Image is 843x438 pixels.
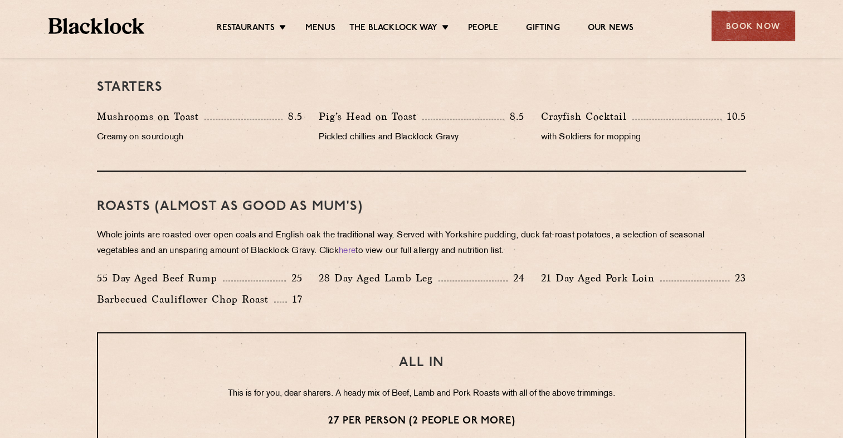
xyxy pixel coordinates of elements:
p: Barbecued Cauliflower Chop Roast [97,291,274,307]
p: This is for you, dear sharers. A heady mix of Beef, Lamb and Pork Roasts with all of the above tr... [120,387,723,401]
a: Restaurants [217,23,275,35]
p: Mushrooms on Toast [97,109,204,124]
p: 21 Day Aged Pork Loin [541,270,660,286]
p: 23 [729,271,746,285]
h3: Roasts (Almost as good as Mum's) [97,199,746,214]
a: Menus [305,23,335,35]
p: Pickled chillies and Blacklock Gravy [319,130,524,145]
p: 55 Day Aged Beef Rump [97,270,223,286]
a: Gifting [526,23,559,35]
p: Pig’s Head on Toast [319,109,422,124]
img: BL_Textured_Logo-footer-cropped.svg [48,18,145,34]
p: 27 per person (2 people or more) [120,414,723,429]
p: 17 [287,292,303,306]
p: 25 [286,271,303,285]
p: 8.5 [504,109,524,124]
p: 8.5 [282,109,303,124]
p: with Soldiers for mopping [541,130,746,145]
a: The Blacklock Way [349,23,437,35]
a: People [468,23,498,35]
a: here [339,247,355,255]
p: Creamy on sourdough [97,130,302,145]
p: 28 Day Aged Lamb Leg [319,270,438,286]
h3: Starters [97,80,746,95]
p: Whole joints are roasted over open coals and English oak the traditional way. Served with Yorkshi... [97,228,746,259]
p: 10.5 [722,109,746,124]
p: Crayfish Cocktail [541,109,632,124]
a: Our News [588,23,634,35]
h3: ALL IN [120,356,723,370]
div: Book Now [712,11,795,41]
p: 24 [508,271,524,285]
